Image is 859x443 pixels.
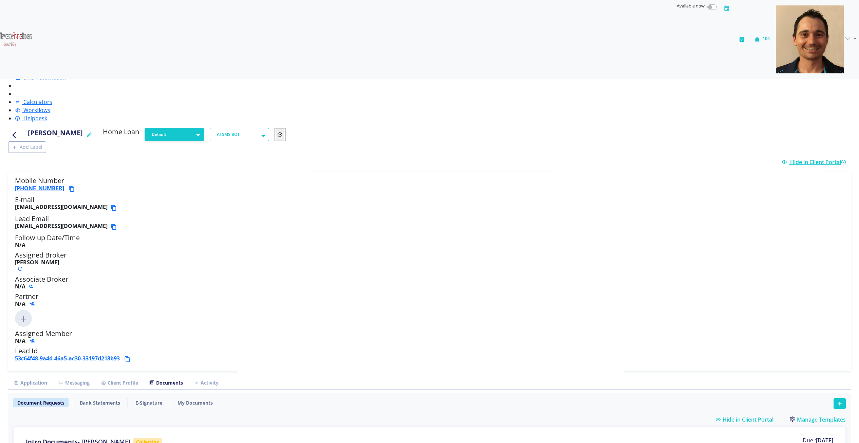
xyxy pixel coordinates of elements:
[13,398,69,407] a: Document Requests
[790,158,848,166] span: Hide in Client Portal
[763,36,770,41] span: 106
[28,128,83,141] h4: [PERSON_NAME]
[15,177,844,193] h5: Mobile Number
[23,114,47,122] span: Helpdesk
[15,293,844,307] h5: Partner
[15,310,32,327] img: Click to add new member
[110,223,119,231] button: Copy email
[751,3,773,76] button: 106
[15,259,59,266] b: [PERSON_NAME]
[677,3,705,9] span: Available now
[103,128,139,139] h5: Home Loan
[15,300,25,307] b: N/A
[68,185,77,193] button: Copy phone
[15,241,25,249] b: N/A
[15,98,52,106] a: Calculators
[15,330,844,344] h5: Assigned Member
[15,114,47,122] a: Helpdesk
[15,251,844,272] h5: Assigned Broker
[110,204,119,212] button: Copy email
[715,416,773,423] a: Hide in Client Portal
[8,141,46,153] button: Add Label
[124,355,133,363] button: Copy lead id
[15,74,66,81] a: SMS Automation
[210,128,269,141] button: AI SMS BOT
[15,337,25,344] b: N/A
[15,184,64,192] a: [PHONE_NUMBER]
[53,376,95,390] a: Messaging
[173,398,217,407] a: My Documents
[23,106,50,114] span: Workflows
[15,283,25,290] b: N/A
[15,233,80,242] span: Follow up Date/Time
[15,347,844,363] h5: Lead Id
[15,223,108,231] b: [EMAIL_ADDRESS][DOMAIN_NAME]
[782,158,848,166] a: Hide in Client Portal
[23,98,52,106] span: Calculators
[188,376,224,390] a: Activity
[15,215,844,231] h5: Lead Email
[145,128,204,141] button: Default
[95,376,144,390] a: Client Profile
[144,376,188,390] a: Documents
[15,355,120,362] a: 53c64f48-9a4d-46a5-ac30-33197d218b93
[776,5,844,73] img: d9df0ad3-c6af-46dd-a355-72ef7f6afda3-637400917012654623.png
[15,106,50,114] a: Workflows
[8,376,53,390] a: Application
[15,275,844,290] h5: Associate Broker
[15,204,108,212] b: [EMAIL_ADDRESS][DOMAIN_NAME]
[15,196,844,212] h5: E-mail
[76,398,124,407] a: Bank Statements
[790,416,846,423] a: Manage Templates
[131,398,166,407] a: E-Signature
